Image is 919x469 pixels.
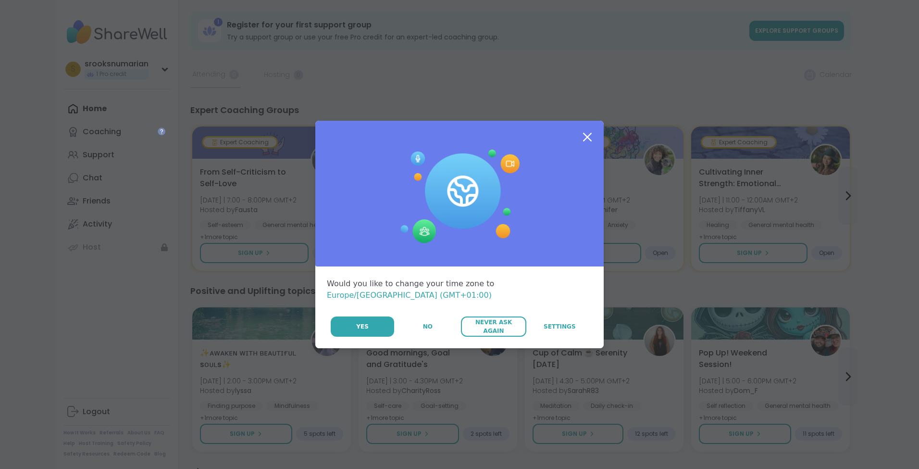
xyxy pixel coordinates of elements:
div: Would you like to change your time zone to [327,278,592,301]
button: Never Ask Again [461,317,526,337]
span: No [423,322,433,331]
span: Europe/[GEOGRAPHIC_DATA] (GMT+01:00) [327,291,492,300]
span: Yes [356,322,369,331]
a: Settings [527,317,592,337]
button: No [395,317,460,337]
span: Never Ask Again [466,318,521,335]
img: Session Experience [399,150,520,244]
iframe: Spotlight [158,127,165,135]
button: Yes [331,317,394,337]
span: Settings [544,322,576,331]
